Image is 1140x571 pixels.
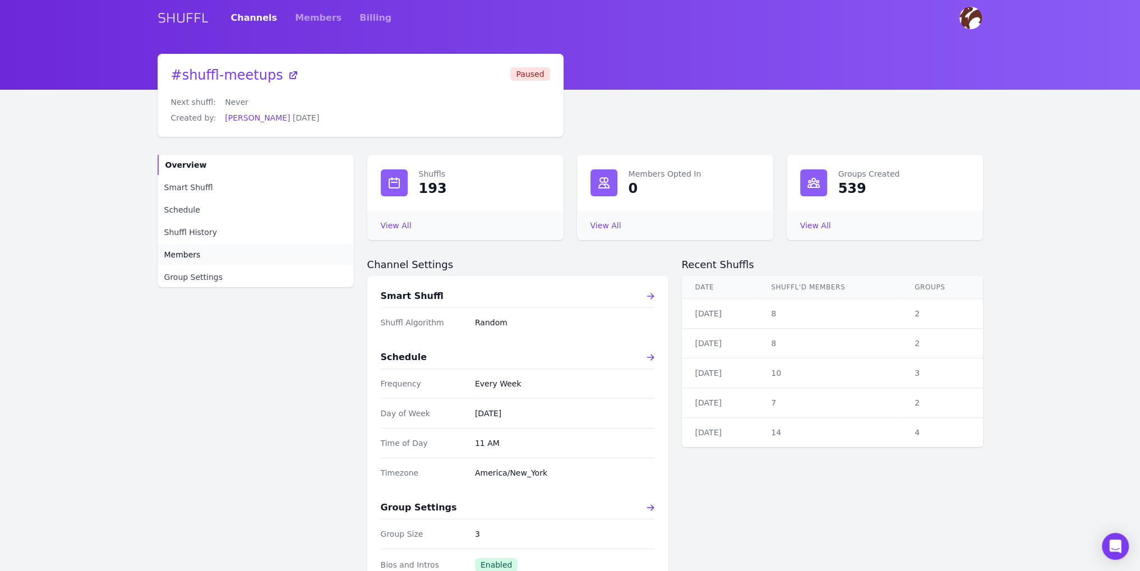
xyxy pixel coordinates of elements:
dt: Shuffls [419,168,550,179]
td: 2 [901,388,983,418]
dt: Group Size [381,528,466,540]
td: 8 [758,299,901,329]
a: SHUFFL [158,9,209,27]
td: 2 [901,329,983,358]
dt: Members Opted In [629,168,760,179]
a: Smart Shuffl [158,177,354,197]
span: Overview [165,159,207,171]
a: Schedule [158,200,354,220]
dd: 11 AM [475,438,655,449]
span: # shuffl-meetups [171,67,283,83]
a: View All [381,221,412,230]
td: 14 [758,418,901,448]
span: Never [225,98,248,107]
a: Schedule [381,351,655,364]
h2: Channel Settings [367,258,668,271]
nav: Sidebar [158,155,354,287]
button: User menu [958,6,983,30]
a: [PERSON_NAME] [225,113,290,122]
a: Shuffl History [158,222,354,242]
span: Shuffl History [164,227,217,238]
span: Members [164,249,201,260]
td: 8 [758,329,901,358]
td: 7 [758,388,901,418]
a: Group Settings [158,267,354,287]
dt: Created by: [171,112,216,123]
div: 0 [629,179,638,197]
th: Shuffl'd Members [758,276,901,299]
dd: Random [475,317,655,328]
span: [DATE] [293,113,319,122]
th: Date [682,276,758,299]
dd: [DATE] [475,408,655,419]
td: 4 [901,418,983,448]
h3: Group Settings [381,501,457,514]
dt: Bios and Intros [381,559,466,570]
span: Smart Shuffl [164,182,213,193]
h3: Smart Shuffl [381,289,444,303]
a: View All [590,221,621,230]
div: [DATE] [695,308,745,319]
div: [DATE] [695,427,745,438]
h2: Recent Shuffls [682,258,983,271]
dt: Timezone [381,467,466,478]
a: #shuffl-meetups [171,67,299,83]
a: Billing [359,2,391,34]
dt: Time of Day [381,438,466,449]
a: Smart Shuffl [381,289,655,303]
dt: Frequency [381,378,466,389]
a: View All [800,221,831,230]
span: Group Settings [164,271,223,283]
div: Open Intercom Messenger [1102,533,1129,560]
span: Schedule [164,204,200,215]
td: 2 [901,299,983,329]
a: Members [295,2,341,34]
dd: Every Week [475,378,655,389]
span: Paused [510,67,550,81]
h3: Schedule [381,351,427,364]
div: [DATE] [695,397,745,408]
dt: Next shuffl: [171,96,216,108]
a: Group Settings [381,501,655,514]
dt: Shuffl Algorithm [381,317,466,328]
div: 193 [419,179,447,197]
dt: Groups Created [838,168,970,179]
a: Overview [158,155,354,175]
td: 3 [901,358,983,388]
th: Groups [901,276,983,299]
td: 10 [758,358,901,388]
dd: America/New_York [475,467,655,478]
a: Members [158,245,354,265]
dt: Day of Week [381,408,466,419]
img: David Marin [959,7,982,29]
dd: 3 [475,528,655,540]
a: Channels [231,2,278,34]
div: [DATE] [695,338,745,349]
div: 539 [838,179,866,197]
div: [DATE] [695,367,745,379]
